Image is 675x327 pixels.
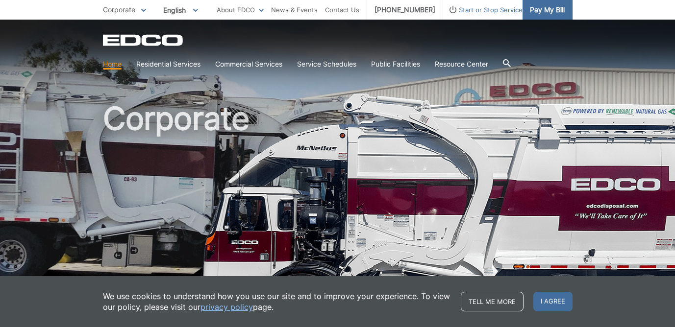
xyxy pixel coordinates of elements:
a: Resource Center [435,59,488,70]
span: Pay My Bill [530,4,565,15]
a: Commercial Services [215,59,282,70]
a: Public Facilities [371,59,420,70]
a: EDCD logo. Return to the homepage. [103,34,184,46]
a: About EDCO [217,4,264,15]
a: Contact Us [325,4,359,15]
a: Residential Services [136,59,200,70]
span: I agree [533,292,573,311]
a: privacy policy [200,302,253,312]
a: Tell me more [461,292,524,311]
a: News & Events [271,4,318,15]
a: Home [103,59,122,70]
p: We use cookies to understand how you use our site and to improve your experience. To view our pol... [103,291,451,312]
h1: Corporate [103,103,573,318]
span: Corporate [103,5,135,14]
a: Service Schedules [297,59,356,70]
span: English [156,2,205,18]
